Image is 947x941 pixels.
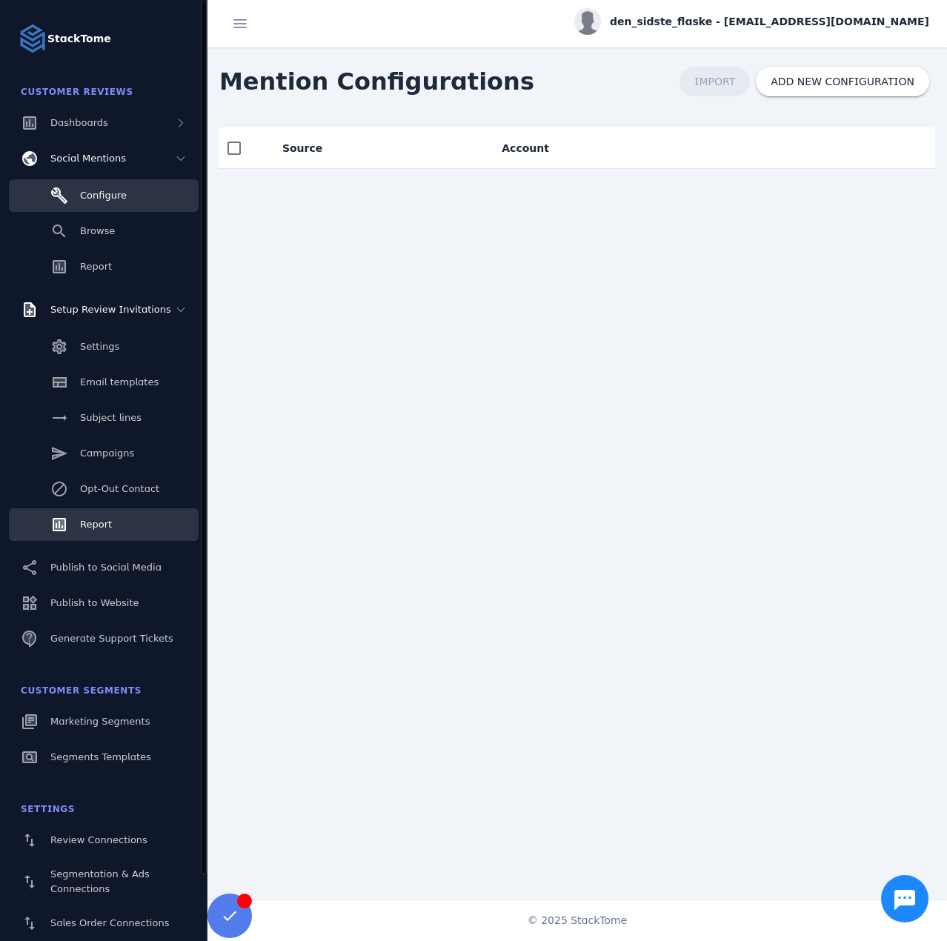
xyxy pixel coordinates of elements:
[9,907,199,940] a: Sales Order Connections
[756,67,929,96] button: ADD NEW CONFIGURATION
[270,127,490,169] mat-header-cell: Source
[50,868,150,894] span: Segmentation & Ads Connections
[50,751,151,762] span: Segments Templates
[9,366,199,399] a: Email templates
[9,437,199,470] a: Campaigns
[50,716,150,727] span: Marketing Segments
[50,117,108,128] span: Dashboards
[18,24,47,53] img: Logo image
[9,824,199,857] a: Review Connections
[80,483,159,494] span: Opt-Out Contact
[9,508,199,541] a: Report
[771,76,914,87] span: ADD NEW CONFIGURATION
[490,127,709,169] mat-header-cell: Account
[50,917,169,928] span: Sales Order Connections
[574,8,929,35] button: den_sidste_flaske - [EMAIL_ADDRESS][DOMAIN_NAME]
[610,14,929,30] span: den_sidste_flaske - [EMAIL_ADDRESS][DOMAIN_NAME]
[574,8,601,35] img: profile.jpg
[50,562,162,573] span: Publish to Social Media
[80,190,127,201] span: Configure
[9,473,199,505] a: Opt-Out Contact
[21,685,142,696] span: Customer Segments
[9,250,199,283] a: Report
[9,402,199,434] a: Subject lines
[9,587,199,619] a: Publish to Website
[50,304,171,315] span: Setup Review Invitations
[21,87,133,97] span: Customer Reviews
[80,519,112,530] span: Report
[9,622,199,655] a: Generate Support Tickets
[9,330,199,363] a: Settings
[9,215,199,247] a: Browse
[9,859,199,904] a: Segmentation & Ads Connections
[50,597,139,608] span: Publish to Website
[80,412,142,423] span: Subject lines
[80,225,115,236] span: Browse
[80,448,134,459] span: Campaigns
[50,153,126,164] span: Social Mentions
[9,741,199,774] a: Segments Templates
[9,551,199,584] a: Publish to Social Media
[47,31,111,47] strong: StackTome
[9,705,199,738] a: Marketing Segments
[21,804,75,814] span: Settings
[207,52,546,111] span: Mention Configurations
[80,341,119,352] span: Settings
[50,633,173,644] span: Generate Support Tickets
[80,261,112,272] span: Report
[50,834,147,845] span: Review Connections
[528,913,628,928] span: © 2025 StackTome
[80,376,159,388] span: Email templates
[9,179,199,212] a: Configure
